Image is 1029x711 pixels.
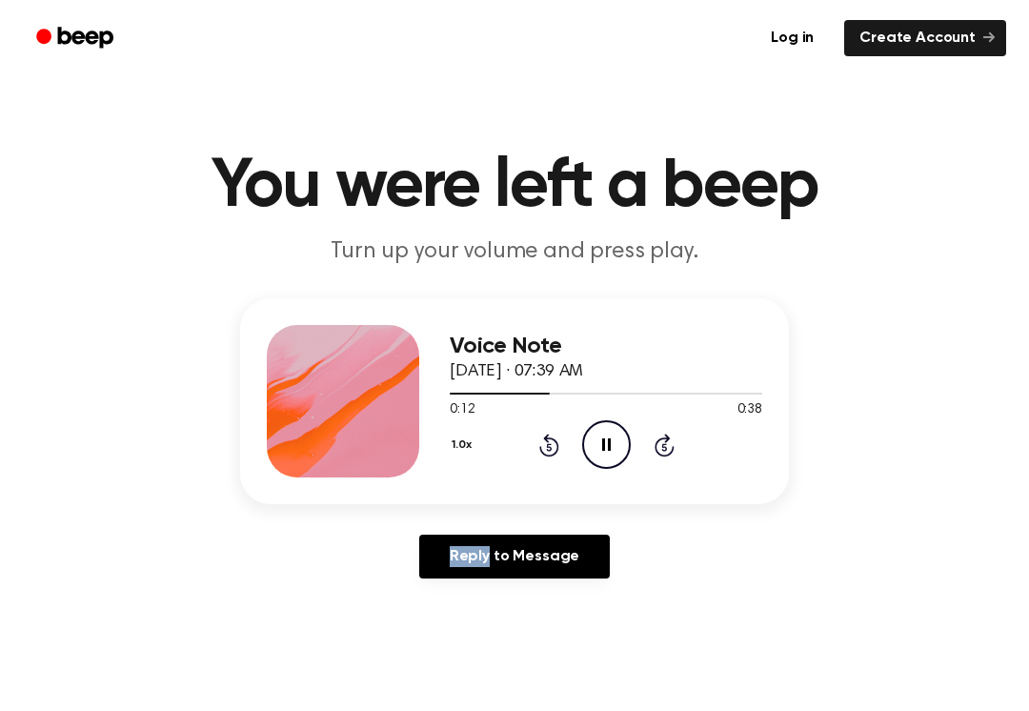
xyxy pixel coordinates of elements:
a: Log in [752,16,833,60]
span: 0:12 [450,400,474,420]
a: Beep [23,20,131,57]
a: Create Account [844,20,1006,56]
span: 0:38 [737,400,762,420]
p: Turn up your volume and press play. [149,236,880,268]
h1: You were left a beep [27,152,1002,221]
h3: Voice Note [450,334,762,359]
span: [DATE] · 07:39 AM [450,363,583,380]
a: Reply to Message [419,535,610,579]
button: 1.0x [450,429,478,461]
